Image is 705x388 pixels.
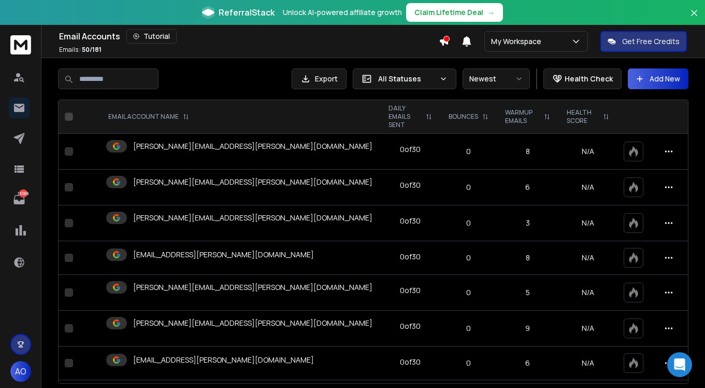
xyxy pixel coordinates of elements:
p: 0 [447,323,491,334]
button: Tutorial [126,29,177,44]
p: 0 [447,253,491,263]
a: 15569 [9,189,30,210]
p: 0 [447,358,491,368]
p: [PERSON_NAME][EMAIL_ADDRESS][PERSON_NAME][DOMAIN_NAME] [133,177,372,187]
div: Email Accounts [59,29,439,44]
p: [PERSON_NAME][EMAIL_ADDRESS][PERSON_NAME][DOMAIN_NAME] [133,282,372,293]
button: Health Check [543,68,622,89]
div: 0 of 30 [400,144,421,155]
button: Export [292,68,347,89]
span: ReferralStack [219,6,275,19]
p: N/A [565,146,611,157]
p: BOUNCES [449,113,478,121]
p: 0 [447,287,491,298]
span: 50 / 181 [82,45,102,54]
p: HEALTH SCORE [567,108,599,125]
td: 9 [497,311,558,347]
p: Get Free Credits [622,36,680,47]
div: Open Intercom Messenger [667,352,692,377]
p: 15569 [19,189,27,198]
p: All Statuses [378,74,435,84]
div: 0 of 30 [400,321,421,331]
td: 5 [497,275,558,311]
p: DAILY EMAILS SENT [389,104,422,129]
p: [PERSON_NAME][EMAIL_ADDRESS][PERSON_NAME][DOMAIN_NAME] [133,141,372,151]
p: [EMAIL_ADDRESS][PERSON_NAME][DOMAIN_NAME] [133,250,314,260]
p: My Workspace [491,36,545,47]
button: AO [10,361,31,382]
p: 0 [447,182,491,192]
td: 3 [497,205,558,241]
p: N/A [565,218,611,228]
div: 0 of 30 [400,357,421,367]
p: N/A [565,323,611,334]
button: Close banner [687,6,701,31]
p: N/A [565,182,611,192]
div: 0 of 30 [400,180,421,190]
div: 0 of 30 [400,216,421,226]
button: Add New [628,68,688,89]
p: WARMUP EMAILS [505,108,540,125]
div: EMAIL ACCOUNT NAME [108,113,189,121]
p: Health Check [565,74,613,84]
p: N/A [565,358,611,368]
p: Emails : [59,46,102,54]
td: 8 [497,241,558,275]
td: 8 [497,134,558,170]
button: Newest [463,68,530,89]
p: [PERSON_NAME][EMAIL_ADDRESS][PERSON_NAME][DOMAIN_NAME] [133,318,372,328]
p: 0 [447,218,491,228]
p: 0 [447,146,491,157]
td: 6 [497,347,558,380]
p: N/A [565,253,611,263]
td: 6 [497,170,558,205]
div: 0 of 30 [400,252,421,262]
p: N/A [565,287,611,298]
p: [EMAIL_ADDRESS][PERSON_NAME][DOMAIN_NAME] [133,355,314,365]
span: → [487,7,495,18]
p: [PERSON_NAME][EMAIL_ADDRESS][PERSON_NAME][DOMAIN_NAME] [133,213,372,223]
p: Unlock AI-powered affiliate growth [283,7,402,18]
div: 0 of 30 [400,285,421,296]
button: Claim Lifetime Deal→ [406,3,503,22]
button: Get Free Credits [600,31,687,52]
